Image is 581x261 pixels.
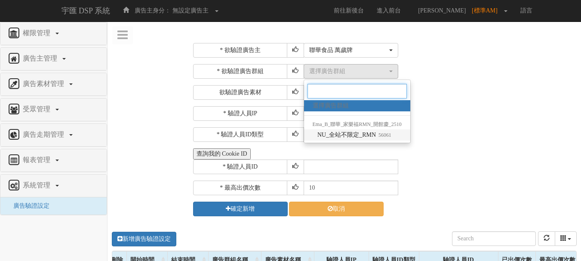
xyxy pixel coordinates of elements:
a: 報表管理 [7,154,100,167]
button: refresh [538,231,555,246]
a: 取消 [289,202,384,216]
a: 新增廣告驗證設定 [112,232,176,246]
button: 聯華食品 萬歲牌 [304,43,398,58]
a: 廣告主管理 [7,52,100,66]
span: 廣告走期管理 [21,131,68,138]
span: 無設定廣告主 [172,7,209,14]
button: columns [555,231,577,246]
span: 廣告主身分： [135,7,171,14]
span: [標準AM] [472,7,502,14]
a: 受眾管理 [7,103,100,117]
div: 聯華食品 萬歲牌 [309,46,387,55]
span: 系統管理 [21,181,55,189]
span: 受眾管理 [21,105,55,113]
small: 56061 [376,132,391,138]
span: [PERSON_NAME] [414,7,470,14]
input: Search [307,84,407,98]
div: 選擇廣告群組 [309,67,387,76]
button: 選擇廣告群組 [304,64,398,79]
span: 報表管理 [21,156,55,163]
a: 系統管理 [7,179,100,193]
span: 廣告主管理 [21,55,61,62]
input: Search [452,231,536,246]
span: 選擇廣告群組 [313,101,349,110]
a: 廣告走期管理 [7,128,100,142]
span: Ema_B_聯華_家樂福RMN_開館慶_2510 [313,121,402,127]
button: 確定新增 [193,202,288,216]
div: Columns [555,231,577,246]
span: NU_全站不限定_RMN [317,131,391,139]
a: 權限管理 [7,27,100,40]
span: 廣告素材管理 [21,80,68,87]
a: 廣告素材管理 [7,77,100,91]
button: 查詢我的 Cookie ID [193,148,251,160]
a: 廣告驗證設定 [7,203,49,209]
span: 權限管理 [21,29,55,37]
